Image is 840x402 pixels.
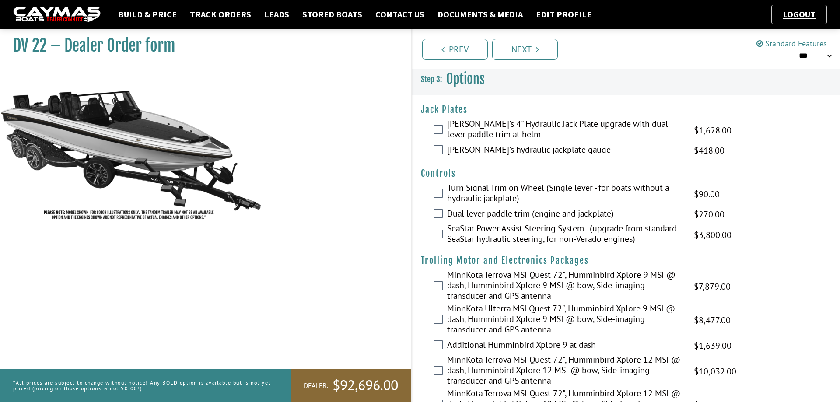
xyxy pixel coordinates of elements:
span: $8,477.00 [694,314,731,327]
span: $7,879.00 [694,280,731,293]
label: [PERSON_NAME]'s 4" Hydraulic Jack Plate upgrade with dual lever paddle trim at helm [447,119,683,142]
span: $10,032.00 [694,365,736,378]
a: Contact Us [371,9,429,20]
span: $270.00 [694,208,724,221]
span: $92,696.00 [332,376,398,395]
label: MinnKota Terrova MSI Quest 72", Humminbird Xplore 9 MSI @ dash, Humminbird Xplore 9 MSI @ bow, Si... [447,269,683,303]
a: Edit Profile [532,9,596,20]
ul: Pagination [420,38,840,60]
h4: Jack Plates [421,104,831,115]
a: Build & Price [114,9,181,20]
a: Track Orders [185,9,255,20]
a: Leads [260,9,294,20]
p: *All prices are subject to change without notice! Any BOLD option is available but is not yet pri... [13,375,271,395]
span: $418.00 [694,144,724,157]
label: Dual lever paddle trim (engine and jackplate) [447,208,683,221]
span: $3,800.00 [694,228,731,241]
label: Additional Humminbird Xplore 9 at dash [447,339,683,352]
label: SeaStar Power Assist Steering System - (upgrade from standard SeaStar hydraulic steering, for non... [447,223,683,246]
a: Prev [422,39,488,60]
h1: DV 22 – Dealer Order form [13,36,389,56]
span: $90.00 [694,188,720,201]
label: [PERSON_NAME]'s hydraulic jackplate gauge [447,144,683,157]
a: Stored Boats [298,9,367,20]
a: Next [492,39,558,60]
h4: Controls [421,168,831,179]
label: MinnKota Terrova MSI Quest 72", Humminbird Xplore 12 MSI @ dash, Humminbird Xplore 12 MSI @ bow, ... [447,354,683,388]
span: $1,639.00 [694,339,731,352]
label: MinnKota Ulterra MSI Quest 72", Humminbird Xplore 9 MSI @ dash, Humminbird Xplore 9 MSI @ bow, Si... [447,303,683,337]
a: Logout [778,9,820,20]
a: Documents & Media [433,9,527,20]
span: $1,628.00 [694,124,731,137]
a: Dealer:$92,696.00 [290,369,411,402]
h3: Options [412,63,840,95]
label: Turn Signal Trim on Wheel (Single lever - for boats without a hydraulic jackplate) [447,182,683,206]
h4: Trolling Motor and Electronics Packages [421,255,831,266]
span: Dealer: [304,381,328,390]
img: caymas-dealer-connect-2ed40d3bc7270c1d8d7ffb4b79bf05adc795679939227970def78ec6f6c03838.gif [13,7,101,23]
a: Standard Features [756,38,827,49]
